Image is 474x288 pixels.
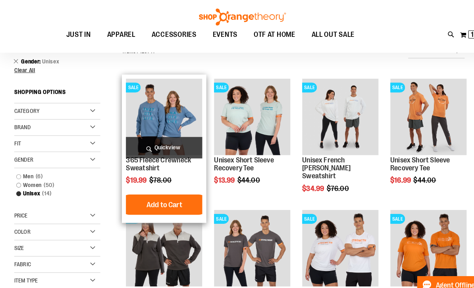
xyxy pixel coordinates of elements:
a: Product image for Unisex Short Sleeve Recovery TeeSALESALE [209,205,284,281]
span: Price [14,208,27,214]
img: Unisex French Terry Crewneck Sweatshirt primary image [295,77,370,151]
span: $44.00 [232,172,255,180]
span: SALE [382,209,396,219]
span: APPAREL [105,25,133,43]
span: $44.00 [404,172,428,180]
span: $34.99 [295,180,318,188]
span: Unisex [41,57,58,63]
a: Unisex Short Sleeve Recovery Tee primary imageSALESALE [382,77,456,153]
span: SALE [295,209,310,219]
a: Clear All [14,66,98,71]
span: SALE [382,81,396,90]
span: SALE [209,81,224,90]
a: Women50 [12,177,92,185]
strong: Shopping Options [14,83,98,101]
span: 1 [461,30,463,38]
span: $13.99 [209,172,231,180]
span: SALE [209,209,224,219]
span: 6 [33,168,44,177]
span: SALE [123,81,137,90]
span: Fit [14,137,21,143]
a: Quickview [123,134,198,155]
button: Add to Cart [117,190,204,210]
span: 50 [41,177,55,185]
button: Agent Offline [408,270,469,288]
span: ALL OUT SALE [304,25,347,43]
a: Unisex Short Sleeve Recovery Tee [209,153,268,168]
img: Product image for Unisex Short Sleeve Recovery Tee [295,205,370,280]
span: Gender [14,153,33,159]
span: Size [14,239,23,246]
span: Category [14,105,39,112]
span: 14 [39,185,52,193]
a: 365 Fleece Crewneck Sweatshirt [123,153,187,168]
a: Product image for Unisex Fleece Half ZipSALESALE [123,205,198,281]
span: JUST IN [65,25,89,43]
span: Clear All [14,65,35,72]
span: Fabric [14,255,30,261]
span: OTF AT HOME [248,25,289,43]
a: Product image for Unisex Short Sleeve Recovery TeeSALESALE [295,205,370,281]
a: 365 Fleece Crewneck SweatshirtSALESALE [123,77,198,153]
img: Shop Orangetheory [193,8,281,25]
span: Agent Offline [426,275,464,283]
a: Unisex French Terry Crewneck Sweatshirt primary imageSALESALE [295,77,370,153]
span: Gender [21,57,41,63]
span: $16.99 [382,172,403,180]
div: product [119,73,202,218]
a: Unisex14 [12,185,92,193]
span: $78.00 [146,172,169,180]
img: 365 Fleece Crewneck Sweatshirt [123,77,198,151]
span: $76.00 [319,180,342,188]
img: Product image for Unisex Fleece Half Zip [123,205,198,280]
a: Product image for Unisex Short Sleeve Base TeeSALESALE [382,205,456,281]
img: Product image for Unisex Short Sleeve Recovery Tee [209,205,284,280]
img: Main of 2024 AUGUST Unisex Short Sleeve Recovery Tee [209,77,284,151]
span: Brand [14,121,30,128]
span: Color [14,223,30,230]
span: Item Type [14,271,37,277]
div: product [378,73,460,200]
img: Product image for Unisex Short Sleeve Base Tee [382,205,456,280]
a: Men6 [12,168,92,177]
span: EVENTS [208,25,232,43]
div: product [205,73,288,200]
span: ACCESSORIES [148,25,192,43]
span: $19.99 [123,172,145,180]
a: Unisex Short Sleeve Recovery Tee [382,153,440,168]
span: Add to Cart [143,196,178,204]
img: Unisex Short Sleeve Recovery Tee primary image [382,77,456,151]
a: Unisex French [PERSON_NAME] Sweatshirt [295,153,343,176]
div: product [291,73,374,208]
a: Main of 2024 AUGUST Unisex Short Sleeve Recovery TeeSALESALE [209,77,284,153]
span: SALE [295,81,310,90]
